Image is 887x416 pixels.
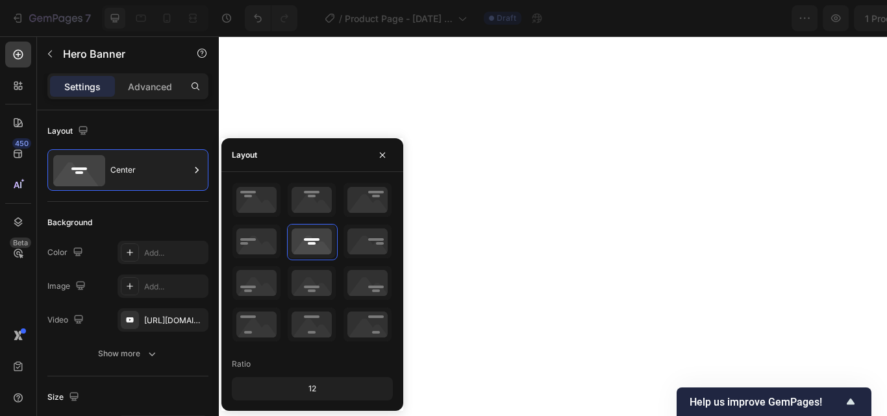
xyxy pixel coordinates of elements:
[47,312,86,329] div: Video
[47,278,88,295] div: Image
[63,46,173,62] p: Hero Banner
[232,358,251,370] div: Ratio
[128,80,172,93] p: Advanced
[47,123,91,140] div: Layout
[47,217,92,228] div: Background
[623,5,747,31] button: 1 product assigned
[843,352,874,384] iframe: Intercom live chat
[634,12,718,25] span: 1 product assigned
[47,389,82,406] div: Size
[5,5,97,31] button: 7
[234,380,390,398] div: 12
[497,12,516,24] span: Draft
[345,12,453,25] span: Product Page - [DATE] 07:13:10
[219,36,887,416] iframe: Design area
[10,238,31,248] div: Beta
[690,394,858,410] button: Show survey - Help us improve GemPages!
[690,396,843,408] span: Help us improve GemPages!
[764,13,785,24] span: Save
[64,80,101,93] p: Settings
[12,138,31,149] div: 450
[98,347,158,360] div: Show more
[232,149,257,161] div: Layout
[47,342,208,365] button: Show more
[85,10,91,26] p: 7
[144,247,205,259] div: Add...
[339,12,342,25] span: /
[812,12,844,25] div: Publish
[144,315,205,326] div: [URL][DOMAIN_NAME]
[753,5,795,31] button: Save
[801,5,855,31] button: Publish
[245,5,297,31] div: Undo/Redo
[110,155,190,185] div: Center
[144,281,205,293] div: Add...
[47,244,86,262] div: Color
